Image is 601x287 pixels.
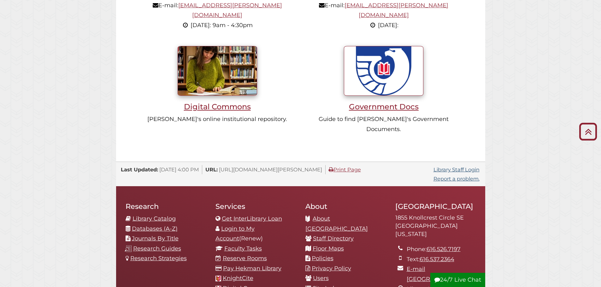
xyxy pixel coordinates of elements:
a: 616.526.7197 [427,246,461,253]
li: Phone: [407,244,476,255]
a: Report a problem. [433,175,480,182]
a: Privacy Policy [312,265,351,272]
img: U.S. Government Documents seal [344,46,423,96]
a: Government Docs [313,67,455,111]
a: Faculty Tasks [224,245,262,252]
a: KnightCite [223,275,253,282]
span: [DATE]: 9am - 4:30pm [191,22,253,29]
a: Library Staff Login [433,166,480,173]
a: Login to My Account [215,225,255,242]
a: About [GEOGRAPHIC_DATA] [305,215,368,232]
span: [DATE]: [378,22,398,29]
a: Floor Maps [313,245,344,252]
span: URL: [205,166,218,173]
a: Research Guides [133,245,181,252]
a: Library Catalog [133,215,176,222]
a: 616.537.2364 [420,256,454,263]
span: Last Updated: [121,166,158,173]
a: Users [313,275,329,282]
a: [EMAIL_ADDRESS][PERSON_NAME][DOMAIN_NAME] [345,2,448,19]
p: [PERSON_NAME]'s online institutional repository. [146,114,289,124]
img: Student writing inside library [178,46,257,96]
img: Calvin favicon logo [215,276,221,281]
a: Print Page [329,166,361,173]
a: Pay Hekman Library [223,265,281,272]
span: [DATE] 4:00 PM [159,166,199,173]
a: Policies [312,255,333,262]
h3: Government Docs [313,102,455,111]
h2: Research [126,202,206,211]
a: Journals By Title [132,235,179,242]
p: Guide to find [PERSON_NAME]'s Government Documents. [313,114,455,134]
a: Reserve Rooms [223,255,267,262]
span: [URL][DOMAIN_NAME][PERSON_NAME] [219,166,322,173]
li: Text: [407,255,476,265]
a: Research Strategies [130,255,187,262]
li: (Renew) [215,224,296,244]
a: Databases (A-Z) [132,225,178,232]
a: Back to Top [577,126,599,137]
address: 1855 Knollcrest Circle SE [GEOGRAPHIC_DATA][US_STATE] [395,214,476,238]
img: research-guides-icon-white_37x37.png [125,245,132,252]
a: Digital Commons [146,67,289,111]
a: Staff Directory [313,235,354,242]
a: E-mail [GEOGRAPHIC_DATA] [407,266,469,283]
h2: About [305,202,386,211]
a: [EMAIL_ADDRESS][PERSON_NAME][DOMAIN_NAME] [178,2,282,19]
h3: Digital Commons [146,102,289,111]
h2: Services [215,202,296,211]
a: Get InterLibrary Loan [222,215,282,222]
h2: [GEOGRAPHIC_DATA] [395,202,476,211]
i: Print Page [329,167,333,172]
